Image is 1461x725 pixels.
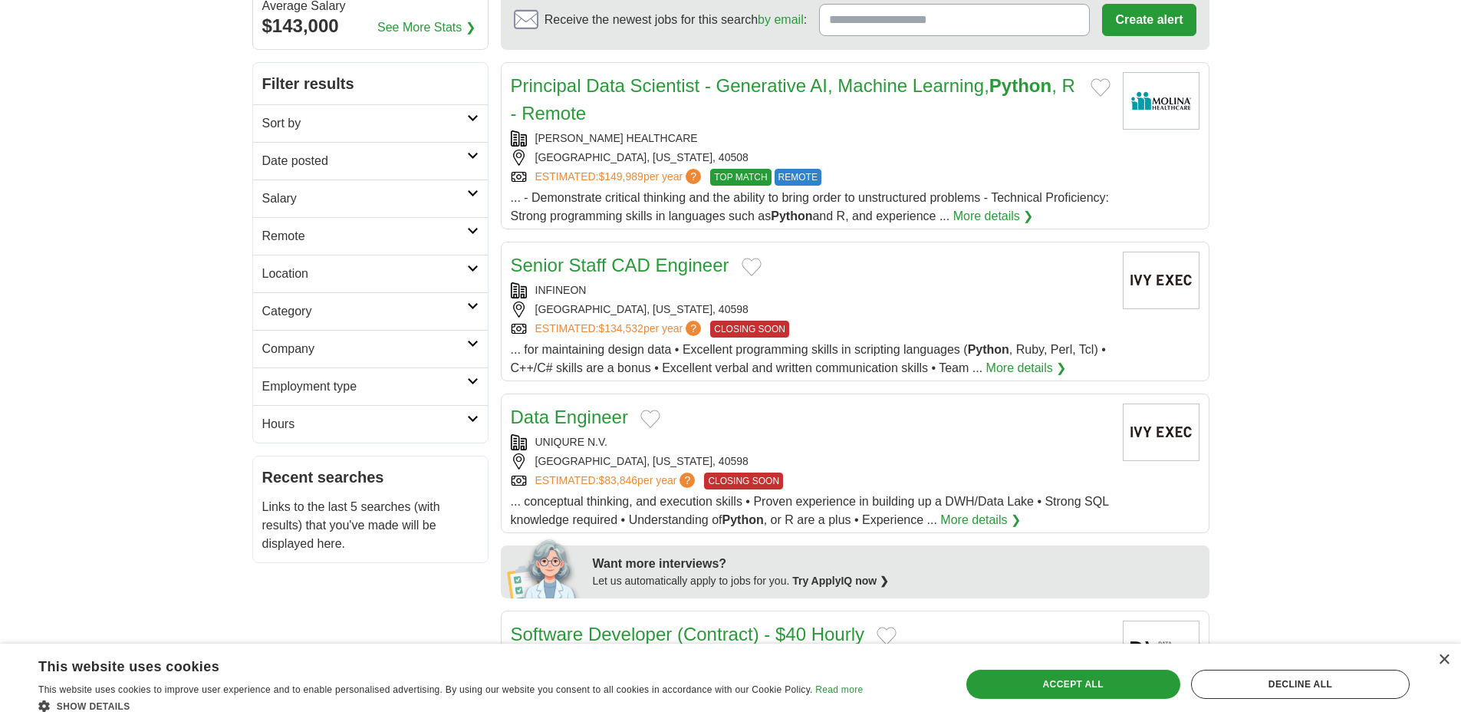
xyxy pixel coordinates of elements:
a: Hours [253,405,488,443]
div: Want more interviews? [593,555,1200,573]
span: ? [686,169,701,184]
h2: Remote [262,227,467,246]
a: Employment type [253,367,488,405]
a: Software Developer (Contract) - $40 Hourly [511,624,865,644]
div: This website uses cookies [38,653,824,676]
h2: Location [262,265,467,283]
a: Location [253,255,488,292]
span: ? [686,321,701,336]
span: Receive the newest jobs for this search : [545,11,807,29]
img: apply-iq-scientist.png [507,537,581,598]
span: ... - Demonstrate critical thinking and the ability to bring order to unstructured problems - Tec... [511,191,1110,222]
span: CLOSING SOON [710,321,789,338]
div: Show details [38,698,863,713]
button: Add to favorite jobs [877,627,897,645]
h2: Hours [262,415,467,433]
div: Decline all [1191,670,1410,699]
div: INFINEON [511,282,1111,298]
h2: Sort by [262,114,467,133]
div: Accept all [966,670,1180,699]
a: Principal Data Scientist - Generative AI, Machine Learning,Python, R - Remote [511,75,1075,124]
a: Try ApplyIQ now ❯ [792,575,889,587]
button: Add to favorite jobs [1091,78,1111,97]
a: More details ❯ [986,359,1067,377]
a: Sort by [253,104,488,142]
h2: Salary [262,189,467,208]
div: UNIQURE N.V. [511,434,1111,450]
div: Close [1438,654,1449,666]
div: $143,000 [262,12,479,40]
span: ... conceptual thinking, and execution skills • Proven experience in building up a DWH/Data Lake ... [511,495,1109,526]
p: Links to the last 5 searches (with results) that you've made will be displayed here. [262,498,479,553]
div: [GEOGRAPHIC_DATA], [US_STATE], 40508 [511,150,1111,166]
a: ESTIMATED:$83,846per year? [535,473,699,489]
a: Date posted [253,142,488,180]
a: Read more, opens a new window [815,684,863,695]
span: ... for maintaining design data • Excellent programming skills in scripting languages ( , Ruby, P... [511,343,1106,374]
a: Senior Staff CAD Engineer [511,255,729,275]
span: ? [679,473,695,488]
h2: Recent searches [262,466,479,489]
a: ESTIMATED:$149,989per year? [535,169,705,186]
button: Add to favorite jobs [640,410,660,428]
h2: Company [262,340,467,358]
h2: Date posted [262,152,467,170]
div: [GEOGRAPHIC_DATA], [US_STATE], 40598 [511,453,1111,470]
span: $83,846 [598,474,637,486]
span: REMOTE [775,169,821,186]
a: Data Engineer [511,407,628,427]
button: Add to favorite jobs [742,258,762,276]
span: $134,532 [598,322,643,334]
a: More details ❯ [940,511,1021,529]
h2: Employment type [262,377,467,396]
img: Company logo [1123,252,1199,309]
a: [PERSON_NAME] HEALTHCARE [535,132,698,144]
span: $149,989 [598,170,643,183]
strong: Python [989,75,1051,96]
img: Company logo [1123,621,1199,678]
strong: Python [771,209,812,222]
a: See More Stats ❯ [377,18,475,37]
span: CLOSING SOON [704,473,783,489]
img: Company logo [1123,404,1199,461]
button: Create alert [1102,4,1196,36]
div: Let us automatically apply to jobs for you. [593,573,1200,589]
a: Remote [253,217,488,255]
h2: Filter results [253,63,488,104]
h2: Category [262,302,467,321]
a: ESTIMATED:$134,532per year? [535,321,705,338]
a: Company [253,330,488,367]
span: TOP MATCH [710,169,771,186]
span: This website uses cookies to improve user experience and to enable personalised advertising. By u... [38,684,813,695]
a: by email [758,13,804,26]
a: Salary [253,180,488,217]
span: Show details [57,701,130,712]
strong: Python [968,343,1009,356]
div: [GEOGRAPHIC_DATA], [US_STATE], 40598 [511,302,1111,318]
img: Molina Healthcare logo [1123,72,1199,130]
strong: Python [722,513,764,526]
a: More details ❯ [953,207,1034,226]
a: Category [253,292,488,330]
